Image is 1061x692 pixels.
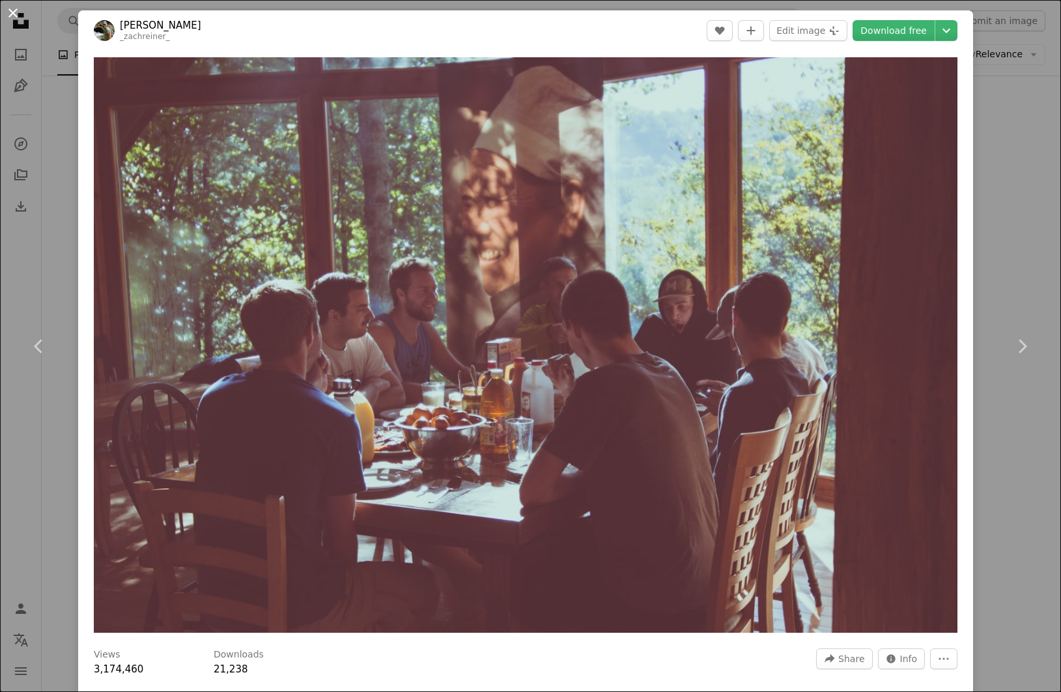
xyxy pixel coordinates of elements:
[214,648,264,661] h3: Downloads
[853,20,935,41] a: Download free
[930,648,957,669] button: More Actions
[838,649,864,669] span: Share
[214,663,248,675] span: 21,238
[738,20,764,41] button: Add to Collection
[900,649,918,669] span: Info
[769,20,847,41] button: Edit image
[983,284,1061,409] a: Next
[935,20,957,41] button: Choose download size
[120,19,201,32] a: [PERSON_NAME]
[94,663,143,675] span: 3,174,460
[120,32,170,41] a: _zachreiner_
[94,57,957,633] img: a group of people eating in a restaurant
[816,648,872,669] button: Share this image
[707,20,733,41] button: Like
[94,57,957,633] button: Zoom in on this image
[94,20,115,41] img: Go to Zach Reiner's profile
[94,648,120,661] h3: Views
[878,648,926,669] button: Stats about this image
